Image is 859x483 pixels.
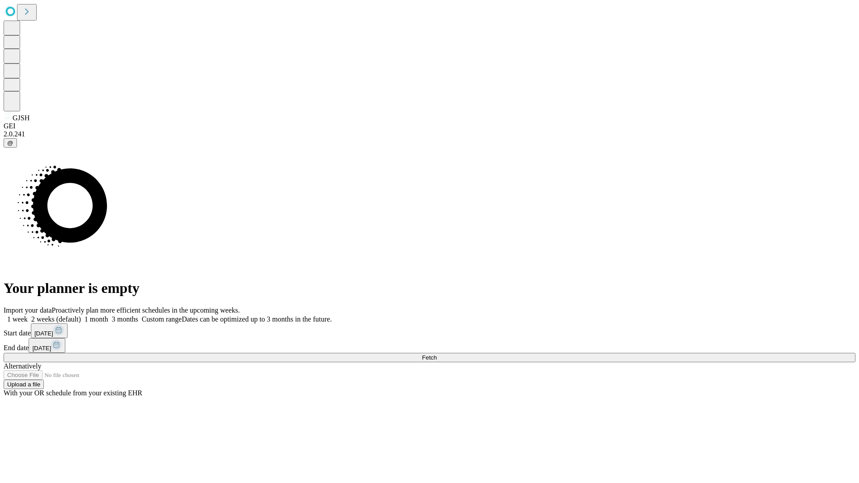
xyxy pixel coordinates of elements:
span: [DATE] [32,345,51,352]
span: 1 month [85,315,108,323]
span: Fetch [422,354,437,361]
span: Import your data [4,306,52,314]
span: [DATE] [34,330,53,337]
span: 1 week [7,315,28,323]
div: End date [4,338,855,353]
span: 3 months [112,315,138,323]
button: Fetch [4,353,855,362]
span: Alternatively [4,362,41,370]
div: 2.0.241 [4,130,855,138]
h1: Your planner is empty [4,280,855,297]
button: [DATE] [31,323,68,338]
div: Start date [4,323,855,338]
span: Custom range [142,315,182,323]
span: With your OR schedule from your existing EHR [4,389,142,397]
button: [DATE] [29,338,65,353]
span: GJSH [13,114,30,122]
span: @ [7,140,13,146]
button: Upload a file [4,380,44,389]
button: @ [4,138,17,148]
div: GEI [4,122,855,130]
span: Proactively plan more efficient schedules in the upcoming weeks. [52,306,240,314]
span: Dates can be optimized up to 3 months in the future. [182,315,332,323]
span: 2 weeks (default) [31,315,81,323]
